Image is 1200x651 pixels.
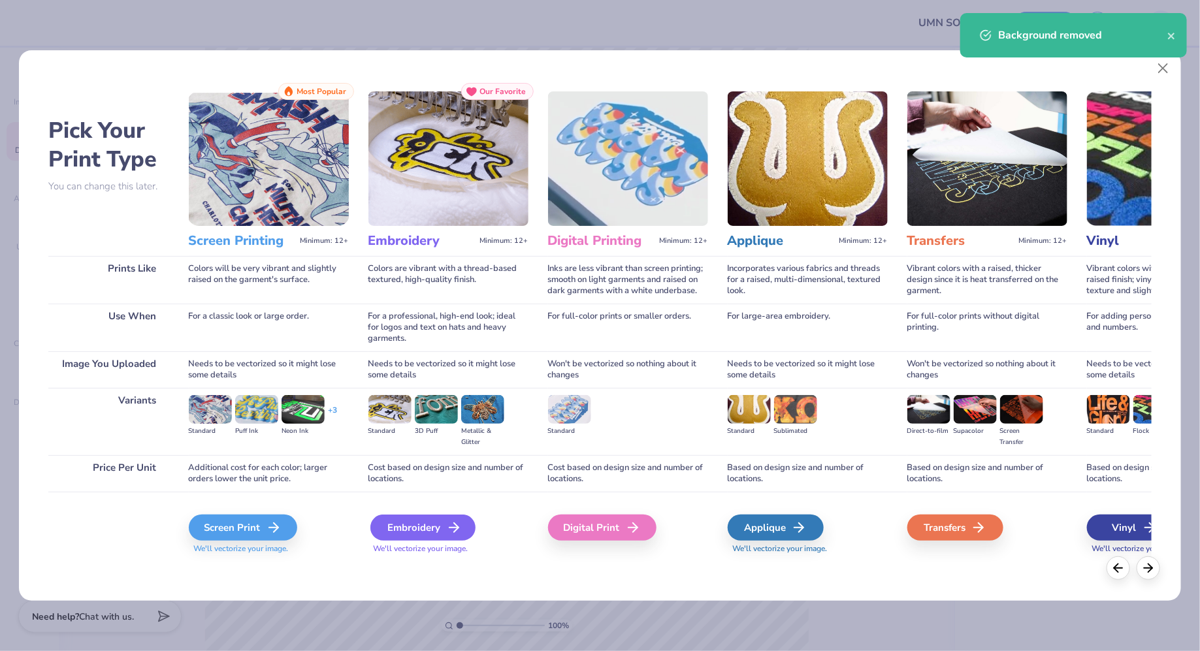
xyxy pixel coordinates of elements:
span: We'll vectorize your image. [189,543,349,554]
img: Standard [1087,395,1130,424]
div: Direct-to-film [907,426,950,437]
div: Use When [48,304,169,351]
span: Minimum: 12+ [839,236,888,246]
div: Puff Ink [235,426,278,437]
img: Supacolor [954,395,997,424]
div: Colors are vibrant with a thread-based textured, high-quality finish. [368,256,528,304]
h3: Applique [728,232,834,249]
div: Standard [1087,426,1130,437]
h3: Embroidery [368,232,475,249]
div: Based on design size and number of locations. [728,455,888,492]
div: Won't be vectorized so nothing about it changes [548,351,708,388]
div: Screen Transfer [1000,426,1043,448]
div: Based on design size and number of locations. [907,455,1067,492]
img: Direct-to-film [907,395,950,424]
div: Background removed [998,27,1167,43]
span: Minimum: 12+ [300,236,349,246]
div: For a professional, high-end look; ideal for logos and text on hats and heavy garments. [368,304,528,351]
span: Minimum: 12+ [660,236,708,246]
button: close [1167,27,1176,43]
div: Embroidery [370,515,476,541]
div: Metallic & Glitter [461,426,504,448]
div: Incorporates various fabrics and threads for a raised, multi-dimensional, textured look. [728,256,888,304]
div: Additional cost for each color; larger orders lower the unit price. [189,455,349,492]
div: Supacolor [954,426,997,437]
div: Cost based on design size and number of locations. [548,455,708,492]
img: Puff Ink [235,395,278,424]
div: Vibrant colors with a raised, thicker design since it is heat transferred on the garment. [907,256,1067,304]
img: Standard [548,395,591,424]
div: Needs to be vectorized so it might lose some details [728,351,888,388]
img: Standard [728,395,771,424]
div: For full-color prints or smaller orders. [548,304,708,351]
div: Vinyl [1087,515,1183,541]
img: Screen Printing [189,91,349,226]
div: Sublimated [774,426,817,437]
div: Price Per Unit [48,455,169,492]
div: Standard [189,426,232,437]
h3: Transfers [907,232,1014,249]
div: Needs to be vectorized so it might lose some details [189,351,349,388]
div: Image You Uploaded [48,351,169,388]
img: Embroidery [368,91,528,226]
img: Neon Ink [282,395,325,424]
span: Our Favorite [480,87,527,96]
div: Transfers [907,515,1003,541]
img: Applique [728,91,888,226]
span: Minimum: 12+ [1019,236,1067,246]
img: Screen Transfer [1000,395,1043,424]
div: Standard [368,426,412,437]
div: Won't be vectorized so nothing about it changes [907,351,1067,388]
img: Standard [189,395,232,424]
span: We'll vectorize your image. [728,543,888,554]
div: Standard [728,426,771,437]
img: Digital Printing [548,91,708,226]
div: + 3 [328,405,337,427]
div: 3D Puff [415,426,458,437]
div: Cost based on design size and number of locations. [368,455,528,492]
div: Digital Print [548,515,657,541]
h2: Pick Your Print Type [48,116,169,174]
h3: Screen Printing [189,232,295,249]
div: Variants [48,388,169,455]
div: Standard [548,426,591,437]
span: Minimum: 12+ [480,236,528,246]
img: Metallic & Glitter [461,395,504,424]
div: Needs to be vectorized so it might lose some details [368,351,528,388]
div: Inks are less vibrant than screen printing; smooth on light garments and raised on dark garments ... [548,256,708,304]
div: Flock [1133,426,1176,437]
div: For full-color prints without digital printing. [907,304,1067,351]
span: We'll vectorize your image. [368,543,528,554]
div: Prints Like [48,256,169,304]
img: Standard [368,395,412,424]
img: Sublimated [774,395,817,424]
div: Neon Ink [282,426,325,437]
div: Applique [728,515,824,541]
img: 3D Puff [415,395,458,424]
span: Most Popular [297,87,347,96]
div: For a classic look or large order. [189,304,349,351]
img: Transfers [907,91,1067,226]
div: Colors will be very vibrant and slightly raised on the garment's surface. [189,256,349,304]
h3: Digital Printing [548,232,655,249]
img: Flock [1133,395,1176,424]
p: You can change this later. [48,181,169,192]
div: Screen Print [189,515,297,541]
div: For large-area embroidery. [728,304,888,351]
h3: Vinyl [1087,232,1193,249]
